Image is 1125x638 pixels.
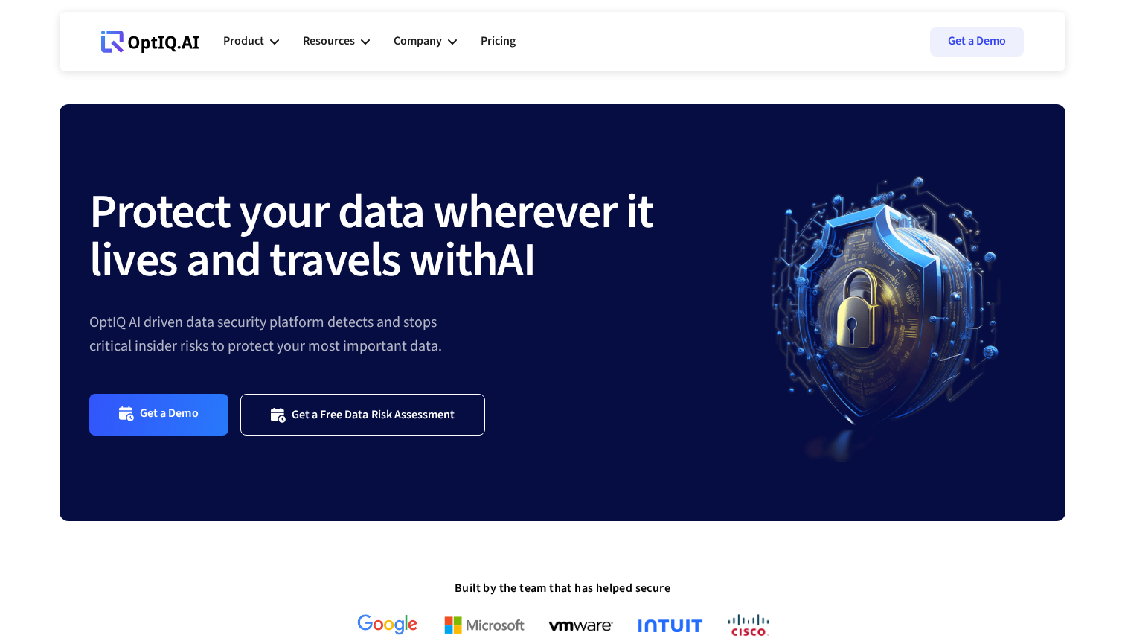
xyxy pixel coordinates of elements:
div: Resources [303,31,355,51]
a: Webflow Homepage [101,19,199,64]
div: Product [223,19,279,64]
strong: Built by the team that has helped secure [455,580,670,596]
div: Webflow Homepage [101,52,102,53]
strong: AI [497,226,535,295]
a: Get a Demo [89,394,228,435]
a: Get a Free Data Risk Assessment [240,394,486,435]
div: Resources [303,19,370,64]
div: Get a Free Data Risk Assessment [292,407,455,422]
div: Company [394,19,457,64]
strong: Protect your data wherever it lives and travels with [89,178,653,295]
div: Get a Demo [140,406,199,423]
div: OptIQ AI driven data security platform detects and stops critical insider risks to protect your m... [89,310,738,358]
div: Product [223,31,264,51]
div: Company [394,31,442,51]
a: Get a Demo [930,27,1024,57]
a: Pricing [481,19,516,64]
